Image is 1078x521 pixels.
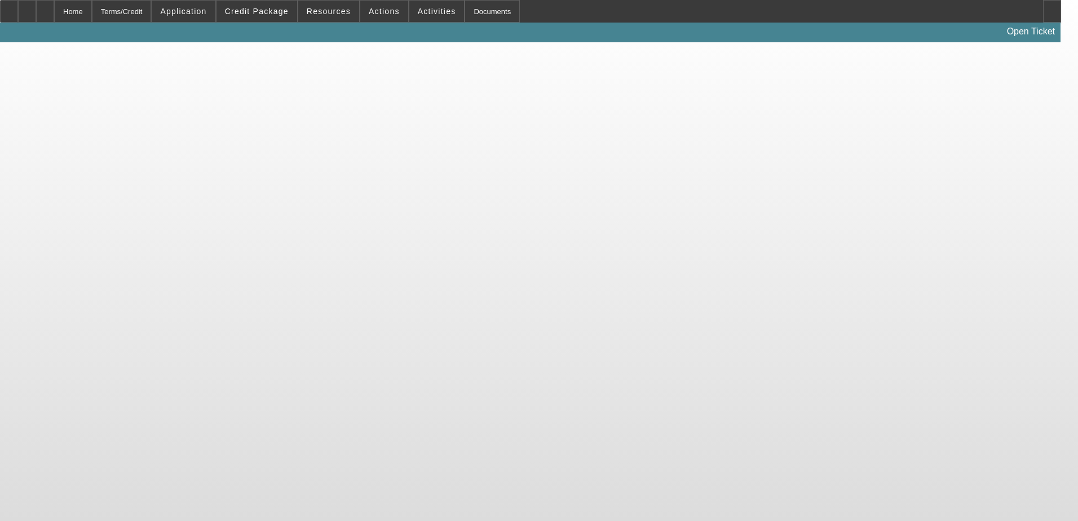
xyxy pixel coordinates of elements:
button: Actions [360,1,408,22]
span: Application [160,7,206,16]
span: Resources [307,7,351,16]
button: Activities [409,1,465,22]
button: Application [152,1,215,22]
span: Credit Package [225,7,289,16]
span: Actions [369,7,400,16]
span: Activities [418,7,456,16]
button: Credit Package [217,1,297,22]
button: Resources [298,1,359,22]
a: Open Ticket [1002,22,1059,41]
